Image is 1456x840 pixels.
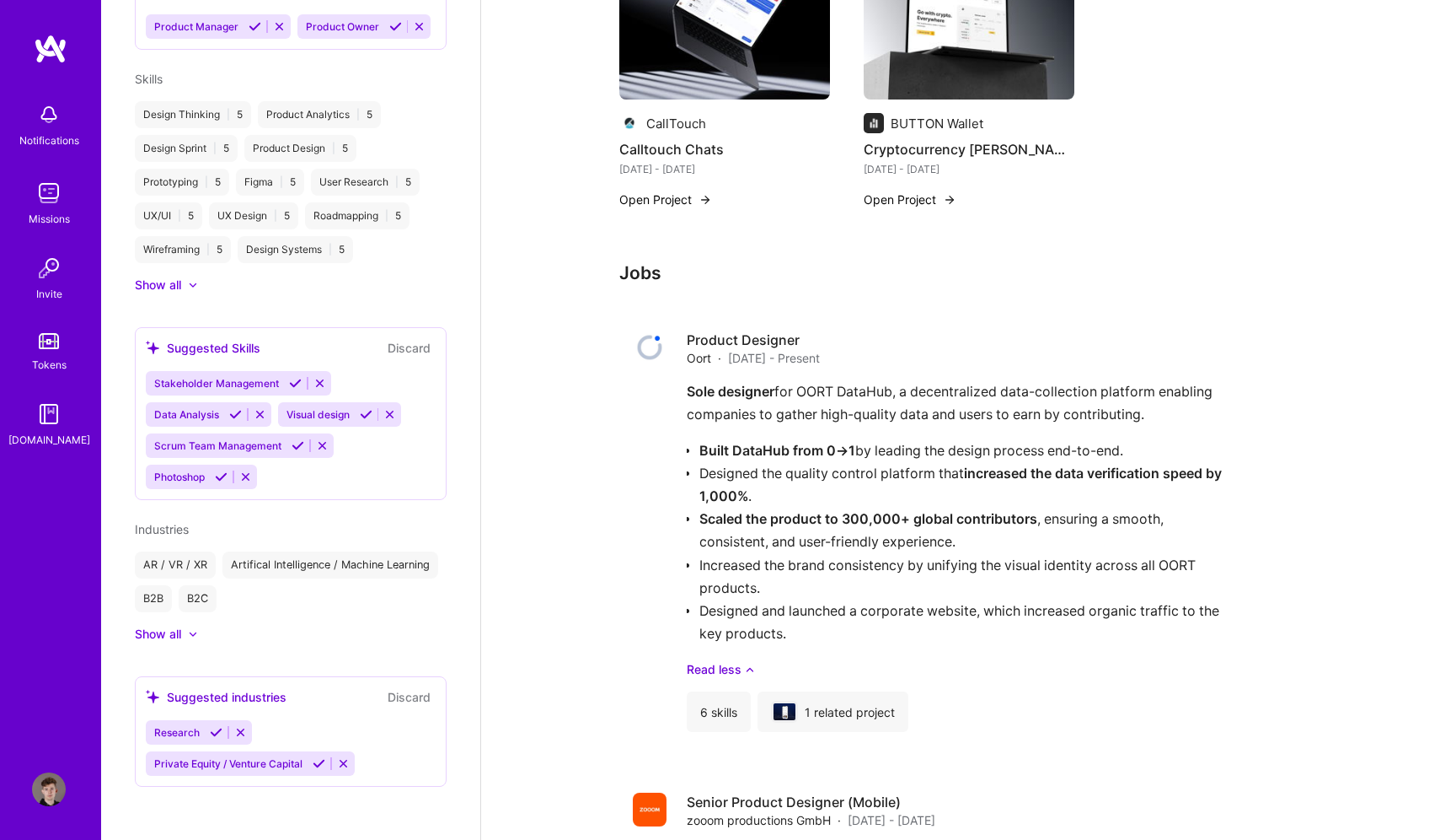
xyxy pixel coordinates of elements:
div: Design Systems 5 [238,236,353,263]
i: Accept [289,377,302,390]
i: Accept [313,757,325,770]
div: Product Analytics 5 [258,101,381,128]
i: Reject [239,471,252,483]
div: BUTTON Wallet [891,115,983,132]
i: Reject [316,439,329,452]
h3: Jobs [619,262,1319,283]
span: | [206,243,210,256]
div: CallTouch [646,115,706,132]
img: Company logo [619,113,640,133]
i: Accept [389,20,402,33]
span: zooom productions GmbH [687,811,831,829]
span: [DATE] - Present [728,349,820,367]
span: · [838,811,841,829]
span: · [718,349,721,367]
i: Accept [292,439,304,452]
div: Show all [135,626,181,643]
button: Open Project [619,191,712,208]
div: Missions [29,210,70,228]
div: B2B [135,585,172,612]
i: icon SuggestedTeams [146,690,160,704]
i: Reject [254,408,266,421]
div: Design Thinking 5 [135,101,251,128]
img: tokens [39,333,59,349]
img: bell [32,98,66,132]
div: Design Sprint 5 [135,135,238,162]
div: UX/UI 5 [135,202,202,229]
span: | [213,142,217,155]
div: Suggested industries [146,688,286,706]
span: Photoshop [154,471,205,483]
span: Skills [135,72,163,86]
h4: Calltouch Chats [619,138,830,160]
i: Accept [210,726,222,739]
i: Reject [337,757,350,770]
i: icon ArrowUpSecondaryDark [745,660,755,678]
div: [DATE] - [DATE] [619,160,830,178]
i: Reject [234,726,247,739]
span: | [332,142,335,155]
span: Private Equity / Venture Capital [154,757,302,770]
div: AR / VR / XR [135,552,216,579]
span: Research [154,726,200,739]
img: arrow-right [943,193,956,207]
span: | [178,209,181,223]
span: | [227,108,230,121]
div: Roadmapping 5 [305,202,409,229]
i: Reject [313,377,326,390]
div: Show all [135,277,181,293]
div: [DATE] - [DATE] [864,160,1074,178]
img: arrow-right [699,193,712,207]
div: Invite [36,285,62,303]
span: | [205,175,208,189]
img: Oort [773,703,795,720]
img: User Avatar [32,773,66,806]
span: [DATE] - [DATE] [848,811,935,829]
a: User Avatar [28,773,70,806]
i: Reject [413,20,426,33]
span: Scrum Team Management [154,439,281,452]
div: B2C [179,585,217,612]
div: 6 skills [687,692,751,732]
span: | [329,243,332,256]
span: | [274,209,277,223]
span: Product Owner [306,20,379,33]
i: Accept [229,408,242,421]
div: UX Design 5 [209,202,298,229]
span: | [356,108,360,121]
h4: Product Designer [687,331,820,349]
div: Product Design 5 [244,135,356,162]
img: Invite [32,251,66,285]
h4: Cryptocurrency [PERSON_NAME] & Widget [864,138,1074,160]
img: logo [34,34,67,64]
i: Accept [249,20,261,33]
div: Notifications [19,132,79,149]
span: | [280,175,283,189]
img: Company logo [633,331,666,364]
i: Reject [383,408,396,421]
div: Suggested Skills [146,339,260,357]
i: icon SuggestedTeams [146,341,160,355]
a: Read less [687,660,1305,678]
img: teamwork [32,176,66,210]
div: [DOMAIN_NAME] [8,431,90,449]
button: Discard [383,687,436,707]
div: User Research 5 [311,169,420,196]
span: Product Manager [154,20,238,33]
div: Artifical Intelligence / Machine Learning [222,552,438,579]
div: 1 related project [757,692,908,732]
img: Company logo [633,793,666,827]
span: Stakeholder Management [154,377,279,390]
div: Figma 5 [236,169,304,196]
div: Wireframing 5 [135,236,231,263]
i: Accept [360,408,372,421]
span: Visual design [286,408,350,421]
span: Oort [687,349,711,367]
img: guide book [32,397,66,431]
span: Industries [135,522,189,536]
div: Prototyping 5 [135,169,229,196]
button: Discard [383,338,436,358]
h4: Senior Product Designer (Mobile) [687,793,935,811]
img: Company logo [864,113,884,133]
span: Data Analysis [154,408,219,421]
